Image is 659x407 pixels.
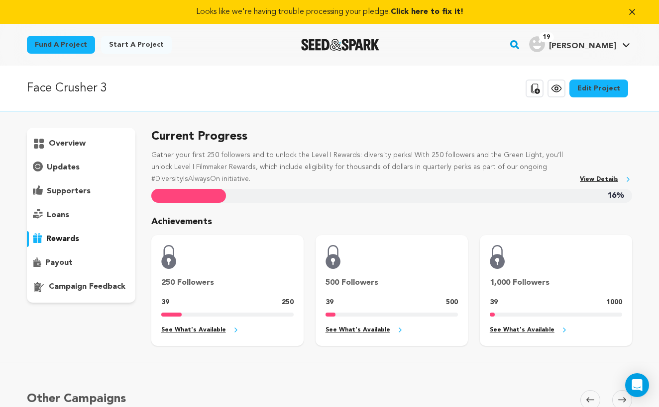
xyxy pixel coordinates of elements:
button: campaign feedback [27,279,135,295]
p: 250 Followers [161,277,294,289]
p: Achievements [151,215,632,229]
button: overview [27,136,135,152]
a: See What's Available [161,325,294,336]
a: Luke s.'s Profile [527,34,632,52]
p: 500 [446,297,458,309]
img: Seed&Spark Logo Dark Mode [301,39,379,51]
p: supporters [47,185,91,197]
p: campaign feedback [49,281,125,293]
a: View Details [580,174,632,185]
p: updates [47,162,80,173]
button: supporters [27,183,135,199]
button: updates [27,160,135,175]
h5: Current Progress [151,128,632,146]
span: 19 [539,32,554,42]
div: Open Intercom Messenger [625,373,649,397]
button: rewards [27,231,135,247]
p: 39 [161,297,169,309]
img: user.png [529,36,545,52]
p: 1,000 Followers [490,277,622,289]
p: 250 [282,297,294,309]
p: 1000 [606,297,622,309]
button: payout [27,255,135,271]
p: overview [49,138,86,150]
p: Gather your first 250 followers and to unlock the Level I Rewards: diversity perks! With 250 foll... [151,150,572,185]
a: Edit Project [569,80,628,97]
span: 16% [607,189,624,203]
a: Start a project [101,36,172,54]
a: See What's Available [490,325,622,336]
div: Luke s.'s Profile [529,36,616,52]
p: loans [47,209,69,221]
p: 39 [326,297,333,309]
a: Fund a project [27,36,95,54]
p: 500 Followers [326,277,458,289]
p: Face Crusher 3 [27,80,107,97]
p: rewards [46,233,79,245]
span: [PERSON_NAME] [549,42,616,50]
p: payout [45,257,73,269]
span: Click here to fix it! [391,8,463,16]
a: Seed&Spark Homepage [301,39,379,51]
a: Looks like we're having trouble processing your pledge.Click here to fix it! [12,6,647,18]
span: Luke s.'s Profile [527,34,632,55]
p: 39 [490,297,498,309]
button: loans [27,207,135,223]
a: See What's Available [326,325,458,336]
